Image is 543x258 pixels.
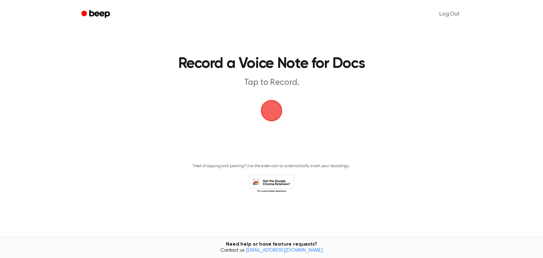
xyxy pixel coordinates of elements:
[432,6,467,23] a: Log Out
[193,164,350,169] p: Tired of copying and pasting? Use the extension to automatically insert your recordings.
[90,57,452,71] h1: Record a Voice Note for Docs
[76,7,116,21] a: Beep
[246,248,323,253] a: [EMAIL_ADDRESS][DOMAIN_NAME]
[261,100,282,121] img: Beep Logo
[4,248,539,254] span: Contact us
[136,77,407,89] p: Tap to Record.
